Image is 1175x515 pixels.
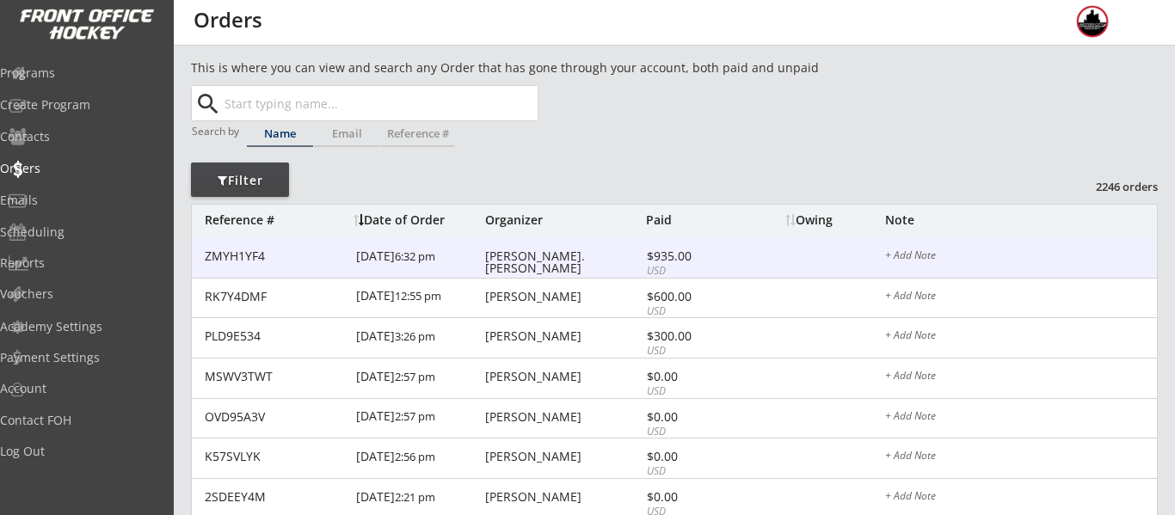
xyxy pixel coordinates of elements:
div: [PERSON_NAME] [485,491,642,503]
font: 2:57 pm [395,408,435,424]
div: Owing [785,214,884,226]
div: USD [647,425,739,439]
div: $935.00 [647,250,739,262]
div: [DATE] [356,318,481,357]
div: [PERSON_NAME].[PERSON_NAME] [485,250,642,274]
div: + Add Note [885,330,1157,344]
div: $300.00 [647,330,739,342]
div: [DATE] [356,359,481,397]
div: $0.00 [647,411,739,423]
div: K57SVLYK [205,451,346,463]
div: + Add Note [885,371,1157,384]
div: [DATE] [356,279,481,317]
div: Date of Order [354,214,481,226]
div: + Add Note [885,250,1157,264]
font: 2:21 pm [395,489,435,505]
div: USD [647,344,739,359]
div: Email [314,128,380,139]
div: Paid [646,214,739,226]
div: USD [647,264,739,279]
button: search [194,90,222,118]
div: OVD95A3V [205,411,346,423]
div: $0.00 [647,371,739,383]
div: [DATE] [356,438,481,477]
input: Start typing name... [221,86,538,120]
div: + Add Note [885,411,1157,425]
div: + Add Note [885,491,1157,505]
div: MSWV3TWT [205,371,346,383]
div: [DATE] [356,399,481,438]
div: $0.00 [647,491,739,503]
div: Organizer [485,214,642,226]
div: $0.00 [647,451,739,463]
div: USD [647,464,739,479]
div: Reference # [205,214,345,226]
div: This is where you can view and search any Order that has gone through your account, both paid and... [191,59,917,77]
div: USD [647,304,739,319]
div: + Add Note [885,291,1157,304]
div: [PERSON_NAME] [485,291,642,303]
div: RK7Y4DMF [205,291,346,303]
div: Filter [191,172,289,189]
div: Reference # [381,128,454,139]
div: [PERSON_NAME] [485,411,642,423]
div: Search by [192,126,241,137]
div: + Add Note [885,451,1157,464]
div: [PERSON_NAME] [485,451,642,463]
font: 12:55 pm [395,288,441,303]
div: Note [885,214,1157,226]
div: [DATE] [356,238,481,277]
font: 3:26 pm [395,328,435,344]
div: ZMYH1YF4 [205,250,346,262]
div: Name [247,128,313,139]
font: 2:57 pm [395,369,435,384]
font: 6:32 pm [395,248,435,264]
div: $600.00 [647,291,739,303]
div: [PERSON_NAME] [485,371,642,383]
font: 2:56 pm [395,449,435,464]
div: 2246 orders [1068,179,1158,194]
div: [PERSON_NAME] [485,330,642,342]
div: USD [647,384,739,399]
div: PLD9E534 [205,330,346,342]
div: 2SDEEY4M [205,491,346,503]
